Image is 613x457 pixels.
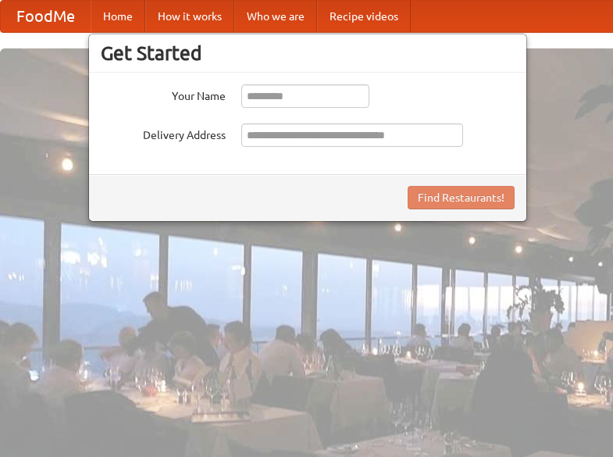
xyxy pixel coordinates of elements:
[91,1,145,32] a: Home
[101,41,515,65] h3: Get Started
[145,1,234,32] a: How it works
[101,84,226,104] label: Your Name
[234,1,317,32] a: Who we are
[408,186,515,209] button: Find Restaurants!
[1,1,91,32] a: FoodMe
[317,1,411,32] a: Recipe videos
[101,123,226,143] label: Delivery Address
